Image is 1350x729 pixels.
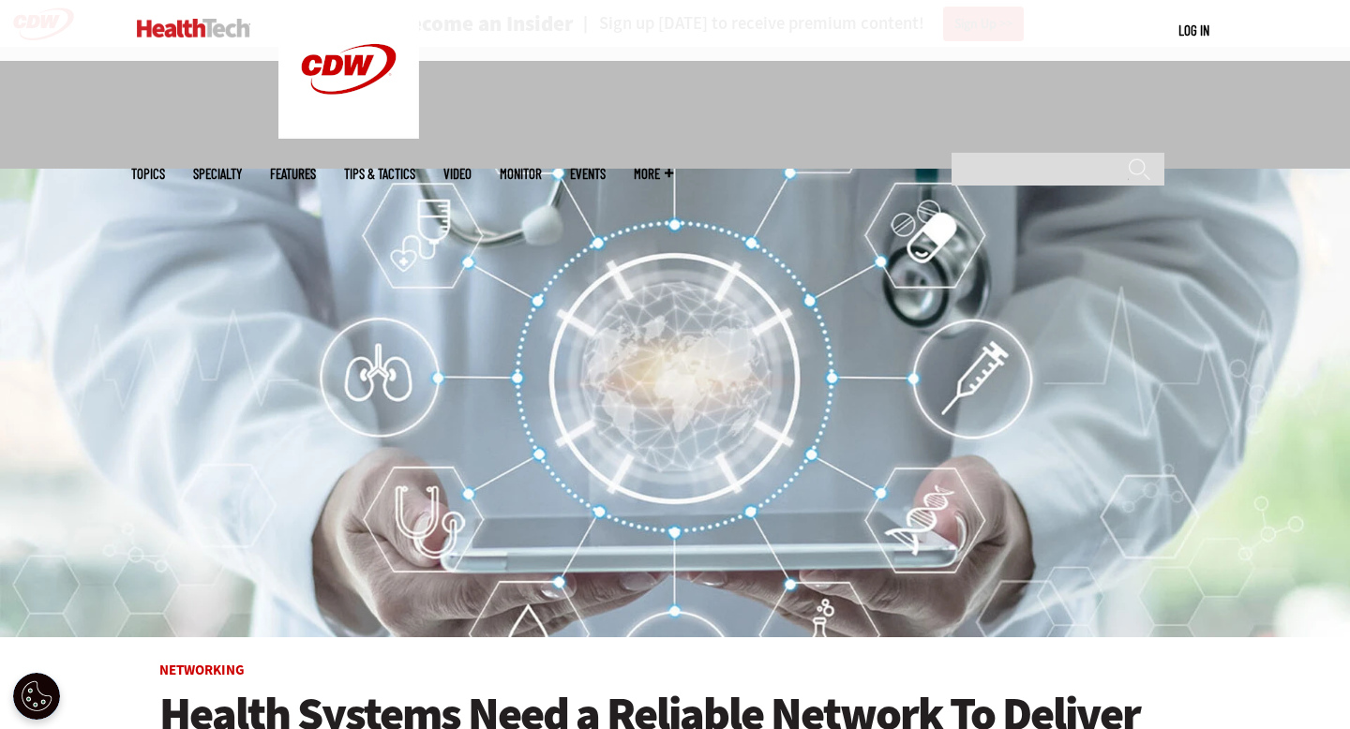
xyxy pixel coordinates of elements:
img: Home [137,19,250,37]
a: Tips & Tactics [344,167,415,181]
button: Open Preferences [13,673,60,720]
a: Log in [1178,22,1209,38]
a: Networking [159,661,245,679]
a: Events [570,167,606,181]
span: More [634,167,673,181]
div: User menu [1178,21,1209,40]
a: Video [443,167,472,181]
span: Specialty [193,167,242,181]
a: Features [270,167,316,181]
a: MonITor [500,167,542,181]
div: Cookie Settings [13,673,60,720]
span: Topics [131,167,165,181]
a: CDW [278,124,419,143]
